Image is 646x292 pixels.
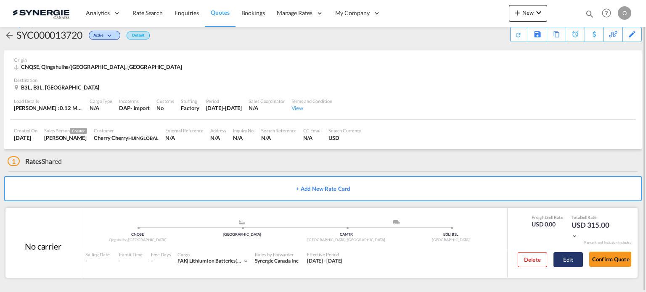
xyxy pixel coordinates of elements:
div: icon-magnify [585,9,594,22]
div: N/A [210,134,226,142]
div: Freight Rate [532,214,563,220]
div: Quote PDF is not available at this time [515,27,524,38]
div: Terms and Condition [291,98,332,104]
div: [GEOGRAPHIC_DATA], [GEOGRAPHIC_DATA] [294,237,399,243]
button: Confirm Quote [589,252,631,267]
div: Free Days [151,251,171,258]
div: Customer [94,127,159,134]
div: N/A [261,134,296,142]
div: Origin [14,57,632,63]
div: USD 315.00 [572,220,614,240]
div: Search Currency [328,127,362,134]
button: Edit [553,252,583,267]
div: icon-arrow-left [4,28,16,42]
div: - [151,258,153,265]
div: Cherry Cherry [94,134,159,142]
span: Creator [70,128,87,134]
md-icon: icon-chevron-down [534,8,544,18]
md-icon: icon-refresh [515,32,522,38]
div: - [85,258,110,265]
div: Inquiry No. [233,127,254,134]
div: Stuffing [181,98,199,104]
div: Cargo [177,251,249,258]
md-icon: icon-magnify [585,9,594,18]
md-icon: icon-chevron-down [106,34,116,38]
span: B3L [452,232,458,237]
span: Help [599,6,614,20]
div: External Reference [165,127,204,134]
div: Cargo Type [90,98,112,104]
div: 1 Aug 2025 [14,134,37,142]
span: My Company [335,9,370,17]
div: lithium ion batteries(un3480 class9) [177,258,243,265]
div: CC Email [303,127,322,134]
div: Total Rate [572,214,614,220]
div: Sailing Date [85,251,110,258]
div: - import [130,104,150,112]
div: View [291,104,332,112]
div: Rates by Forwarder [255,251,299,258]
button: Delete [518,252,547,267]
div: DAP [119,104,130,112]
div: Synergie Canada Inc [255,258,299,265]
div: Default [127,32,150,39]
span: CNQSE, Qingshuihe/[GEOGRAPHIC_DATA], [GEOGRAPHIC_DATA] [21,63,182,70]
span: Rate Search [132,9,163,16]
div: USD 0.00 [532,220,563,229]
md-icon: icon-chevron-down [243,258,249,264]
div: 01 Aug 2025 - 31 Aug 2026 [307,258,343,265]
div: [GEOGRAPHIC_DATA] [399,237,503,243]
div: B3L, B3L, Canada [14,84,101,91]
div: Address [210,127,226,134]
div: SYC000013720 [16,28,82,42]
div: [PERSON_NAME] : 0.12 MT | Volumetric Wt : 0.30 CBM | Chargeable Wt : 0.30 W/M [14,104,83,112]
div: N/A [90,104,112,112]
div: Sales Person [44,127,87,134]
span: Rates [25,157,42,165]
div: Period [206,98,242,104]
div: - [118,258,143,265]
span: Bookings [241,9,265,16]
md-icon: icon-arrow-left [4,30,14,40]
div: CNQSE, Qingshuihe/Shenzhen, Asia Pacific [14,63,184,71]
span: HUIN GLOBAL [128,135,159,141]
span: Sell [546,215,553,220]
div: CNQSE [85,232,190,237]
div: No [156,104,174,112]
div: Remark and Inclusion included [578,240,638,245]
div: Transit Time [118,251,143,258]
span: FAK [177,258,190,264]
div: CAMTR [294,232,399,237]
div: Qingshuihe/[GEOGRAPHIC_DATA] [85,237,190,243]
span: 1 [8,156,20,166]
span: Analytics [86,9,110,17]
div: Delivery ModeService Type - [347,220,451,229]
span: Manage Rates [277,9,312,17]
div: Load Details [14,98,83,104]
div: USD [328,134,362,142]
div: Search Reference [261,127,296,134]
span: New [512,9,544,16]
div: N/A [303,134,322,142]
span: Active [93,33,106,41]
md-icon: icon-chevron-down [572,233,577,239]
button: icon-plus 400-fgNewicon-chevron-down [509,5,547,22]
div: 31 Aug 2026 [206,104,242,112]
div: Daniel Dico [44,134,87,142]
div: Sales Coordinator [249,98,284,104]
img: road [393,220,400,224]
md-icon: icon-plus 400-fg [512,8,522,18]
span: B3L [443,232,451,237]
div: Change Status Here [82,28,122,42]
span: | [187,258,188,264]
span: Enquiries [175,9,199,16]
span: [DATE] - [DATE] [307,258,343,264]
div: [GEOGRAPHIC_DATA] [190,232,294,237]
div: Change Status Here [89,31,120,40]
div: Shared [8,157,62,166]
div: Effective Period [307,251,343,258]
div: N/A [249,104,284,112]
div: Customs [156,98,174,104]
md-icon: assets/icons/custom/ship-fill.svg [237,220,247,224]
div: Help [599,6,618,21]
